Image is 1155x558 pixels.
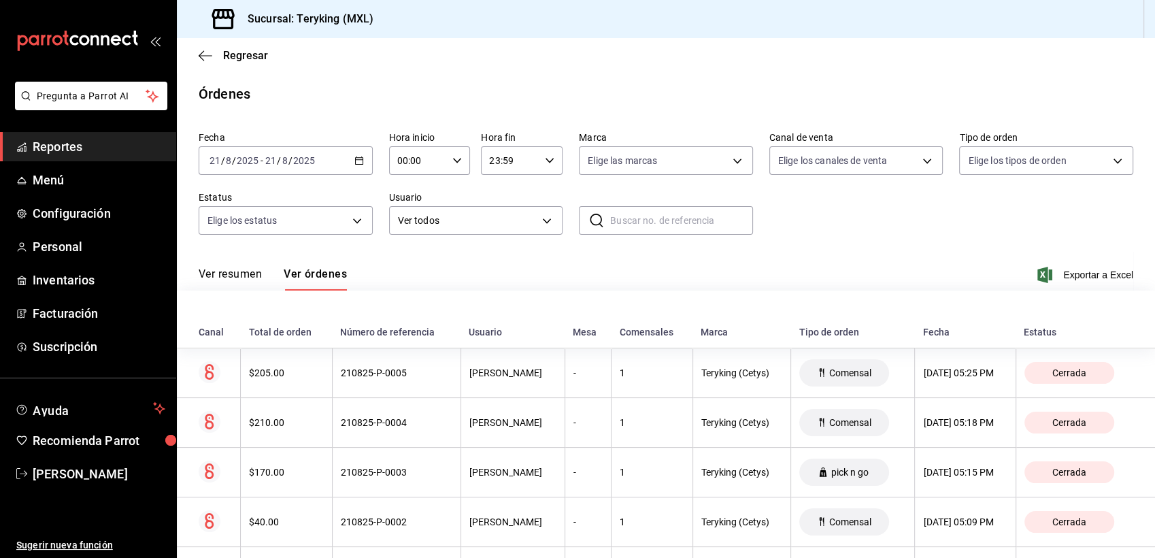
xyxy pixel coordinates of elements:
[701,417,783,428] div: Teryking (Cetys)
[237,11,373,27] h3: Sucursal: Teryking (MXL)
[199,133,373,142] label: Fecha
[823,367,876,378] span: Comensal
[277,155,281,166] span: /
[209,155,221,166] input: --
[37,89,146,103] span: Pregunta a Parrot AI
[199,84,250,104] div: Órdenes
[1024,327,1133,338] div: Estatus
[573,327,603,338] div: Mesa
[232,155,236,166] span: /
[389,133,471,142] label: Hora inicio
[923,467,1007,478] div: [DATE] 05:15 PM
[341,417,452,428] div: 210825-P-0004
[1047,516,1092,527] span: Cerrada
[33,271,165,289] span: Inventarios
[923,327,1007,338] div: Fecha
[923,367,1007,378] div: [DATE] 05:25 PM
[249,516,323,527] div: $40.00
[469,367,556,378] div: [PERSON_NAME]
[1047,367,1092,378] span: Cerrada
[33,338,165,356] span: Suscripción
[33,465,165,483] span: [PERSON_NAME]
[33,237,165,256] span: Personal
[389,193,563,202] label: Usuario
[469,417,556,428] div: [PERSON_NAME]
[1047,417,1092,428] span: Cerrada
[959,133,1133,142] label: Tipo de orden
[249,417,323,428] div: $210.00
[249,327,324,338] div: Total de orden
[236,155,259,166] input: ----
[1040,267,1133,283] button: Exportar a Excel
[573,516,603,527] div: -
[225,155,232,166] input: --
[923,516,1007,527] div: [DATE] 05:09 PM
[150,35,161,46] button: open_drawer_menu
[261,155,263,166] span: -
[340,327,452,338] div: Número de referencia
[249,367,323,378] div: $205.00
[923,417,1007,428] div: [DATE] 05:18 PM
[223,49,268,62] span: Regresar
[199,49,268,62] button: Regresar
[398,214,538,228] span: Ver todos
[341,367,452,378] div: 210825-P-0005
[33,400,148,416] span: Ayuda
[826,467,874,478] span: pick n go
[199,267,347,291] div: navigation tabs
[799,327,907,338] div: Tipo de orden
[288,155,292,166] span: /
[16,538,165,553] span: Sugerir nueva función
[620,467,684,478] div: 1
[573,367,603,378] div: -
[199,193,373,202] label: Estatus
[282,155,288,166] input: --
[620,516,684,527] div: 1
[579,133,753,142] label: Marca
[573,417,603,428] div: -
[265,155,277,166] input: --
[341,516,452,527] div: 210825-P-0002
[1047,467,1092,478] span: Cerrada
[769,133,943,142] label: Canal de venta
[620,367,684,378] div: 1
[33,204,165,223] span: Configuración
[469,467,556,478] div: [PERSON_NAME]
[823,417,876,428] span: Comensal
[341,467,452,478] div: 210825-P-0003
[292,155,316,166] input: ----
[207,214,277,227] span: Elige los estatus
[823,516,876,527] span: Comensal
[221,155,225,166] span: /
[469,516,556,527] div: [PERSON_NAME]
[588,154,657,167] span: Elige las marcas
[620,417,684,428] div: 1
[15,82,167,110] button: Pregunta a Parrot AI
[33,431,165,450] span: Recomienda Parrot
[701,367,783,378] div: Teryking (Cetys)
[33,304,165,323] span: Facturación
[573,467,603,478] div: -
[469,327,556,338] div: Usuario
[610,207,753,234] input: Buscar no. de referencia
[33,171,165,189] span: Menú
[199,267,262,291] button: Ver resumen
[284,267,347,291] button: Ver órdenes
[481,133,563,142] label: Hora fin
[620,327,684,338] div: Comensales
[249,467,323,478] div: $170.00
[968,154,1066,167] span: Elige los tipos de orden
[199,327,233,338] div: Canal
[701,516,783,527] div: Teryking (Cetys)
[33,137,165,156] span: Reportes
[701,327,783,338] div: Marca
[10,99,167,113] a: Pregunta a Parrot AI
[778,154,887,167] span: Elige los canales de venta
[701,467,783,478] div: Teryking (Cetys)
